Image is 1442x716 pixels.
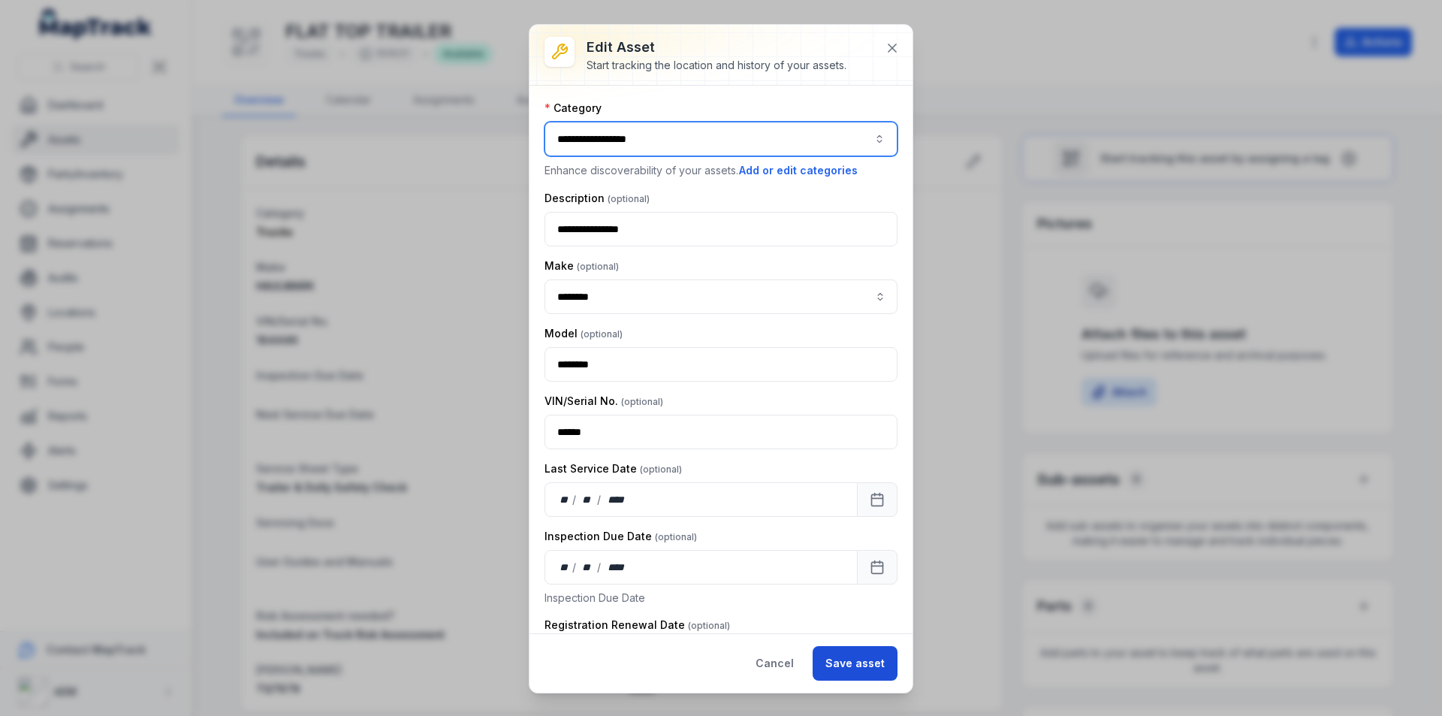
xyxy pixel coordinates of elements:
div: year, [602,492,630,507]
h3: Edit asset [587,37,846,58]
p: Enhance discoverability of your assets. [545,162,897,179]
button: Add or edit categories [738,162,858,179]
div: / [597,492,602,507]
button: Calendar [857,550,897,585]
label: VIN/Serial No. [545,394,663,409]
label: Last Service Date [545,461,682,476]
input: asset-edit:cf[8261eee4-602e-4976-b39b-47b762924e3f]-label [545,279,897,314]
div: day, [557,560,572,575]
label: Registration Renewal Date [545,618,730,633]
div: / [572,492,578,507]
label: Inspection Due Date [545,529,697,544]
label: Description [545,191,650,206]
div: / [597,560,602,575]
button: Calendar [857,482,897,517]
div: / [572,560,578,575]
div: day, [557,492,572,507]
div: month, [578,560,598,575]
div: Start tracking the location and history of your assets. [587,58,846,73]
label: Category [545,101,602,116]
div: year, [602,560,630,575]
label: Make [545,258,619,273]
p: Inspection Due Date [545,591,897,606]
button: Save asset [813,646,897,681]
label: Model [545,326,623,341]
div: month, [578,492,598,507]
button: Cancel [743,646,807,681]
